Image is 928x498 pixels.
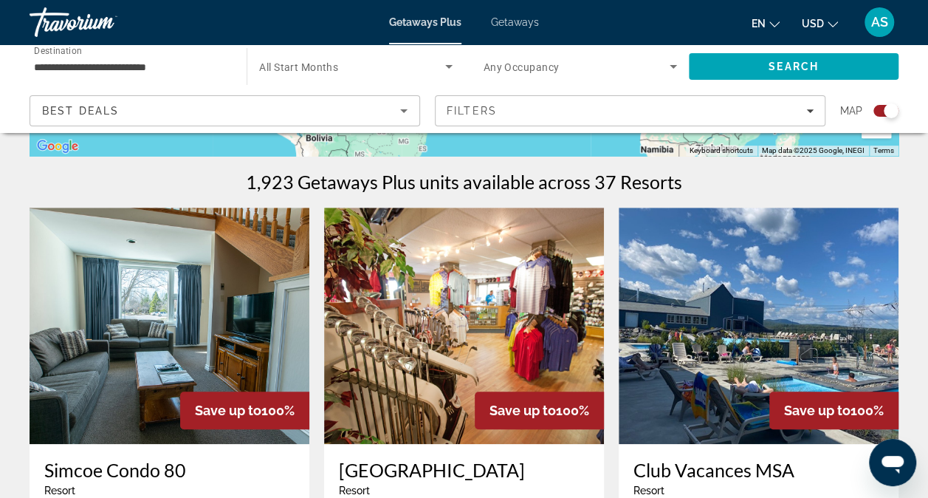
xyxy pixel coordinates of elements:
a: Travorium [30,3,177,41]
a: Club Vacances MSA [633,459,884,481]
span: Best Deals [42,105,119,117]
span: USD [802,18,824,30]
span: en [752,18,766,30]
a: Getaways Plus [389,16,461,28]
span: All Start Months [259,61,338,73]
h1: 1,923 Getaways Plus units available across 37 Resorts [246,171,682,193]
span: Save up to [195,403,261,418]
span: Save up to [489,403,556,418]
div: 100% [769,392,898,429]
span: Resort [339,485,370,497]
div: 100% [475,392,604,429]
a: Open this area in Google Maps (opens a new window) [33,137,82,156]
span: Destination [34,45,82,55]
img: Club Vacances MSA [619,208,898,444]
img: Google [33,137,82,156]
a: [GEOGRAPHIC_DATA] [339,459,589,481]
iframe: Button to launch messaging window [869,439,916,486]
span: Map data ©2025 Google, INEGI [762,146,865,154]
button: User Menu [860,7,898,38]
div: 100% [180,392,309,429]
img: Paradise Canyon Golf Resort [324,208,604,444]
span: Filters [447,105,497,117]
a: Terms (opens in new tab) [873,146,894,154]
span: AS [871,15,888,30]
span: Search [769,61,819,72]
button: Change language [752,13,780,34]
mat-select: Sort by [42,102,408,120]
span: Save up to [784,403,850,418]
a: Simcoe Condo 80 [44,459,295,481]
span: Resort [44,485,75,497]
span: Resort [633,485,664,497]
input: Select destination [34,58,227,76]
span: Any Occupancy [484,61,560,73]
img: Simcoe Condo 80 [30,208,309,444]
button: Filters [435,95,825,126]
button: Search [689,53,898,80]
a: Getaways [491,16,539,28]
button: Keyboard shortcuts [690,146,753,156]
button: Change currency [802,13,838,34]
span: Map [840,100,862,121]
